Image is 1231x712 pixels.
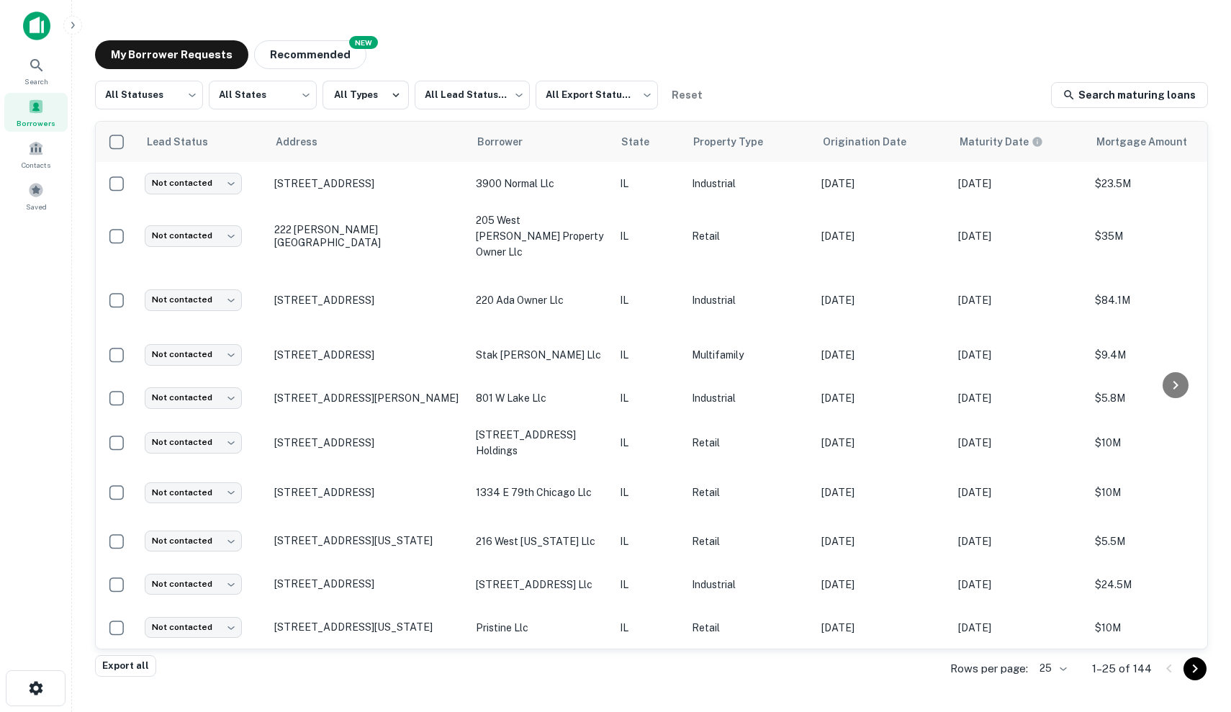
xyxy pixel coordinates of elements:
p: Industrial [692,390,807,406]
div: Not contacted [145,387,242,408]
th: Origination Date [814,122,951,162]
div: All Statuses [95,76,203,114]
p: IL [620,390,677,406]
p: $10M [1095,485,1225,500]
span: Mortgage Amount [1096,133,1206,150]
div: All States [209,76,317,114]
button: Reset [664,81,710,109]
div: Not contacted [145,173,242,194]
th: Address [267,122,469,162]
p: $9.4M [1095,347,1225,363]
p: [STREET_ADDRESS][US_STATE] [274,534,461,547]
div: Borrowers [4,93,68,132]
p: Retail [692,620,807,636]
p: [DATE] [958,176,1081,191]
p: Multifamily [692,347,807,363]
div: Not contacted [145,574,242,595]
span: Contacts [22,159,50,171]
p: [DATE] [821,485,944,500]
p: [DATE] [958,485,1081,500]
p: IL [620,533,677,549]
div: 25 [1034,658,1069,679]
div: All Export Statuses [536,76,658,114]
p: 1–25 of 144 [1092,660,1152,677]
p: [DATE] [958,577,1081,592]
th: State [613,122,685,162]
a: Search maturing loans [1051,82,1208,108]
p: stak [PERSON_NAME] llc [476,347,605,363]
div: Not contacted [145,432,242,453]
p: 222 [PERSON_NAME] [GEOGRAPHIC_DATA] [274,223,461,249]
button: All Types [323,81,409,109]
p: IL [620,347,677,363]
p: [DATE] [821,347,944,363]
p: $5.8M [1095,390,1225,406]
div: NEW [349,36,378,49]
div: Not contacted [145,531,242,551]
button: Recommended [254,40,366,69]
p: IL [620,228,677,244]
span: Property Type [693,133,782,150]
h6: Maturity Date [960,134,1029,150]
p: $5.5M [1095,533,1225,549]
p: IL [620,620,677,636]
p: [DATE] [958,292,1081,308]
div: Saved [4,176,68,215]
span: Borrowers [17,117,55,129]
span: Borrower [477,133,541,150]
p: [DATE] [821,577,944,592]
span: Maturity dates displayed may be estimated. Please contact the lender for the most accurate maturi... [960,134,1062,150]
p: [DATE] [821,176,944,191]
p: IL [620,176,677,191]
div: Not contacted [145,289,242,310]
div: All Lead Statuses [415,76,530,114]
span: State [621,133,668,150]
p: [STREET_ADDRESS][US_STATE] [274,621,461,634]
div: Not contacted [145,225,242,246]
p: [DATE] [958,533,1081,549]
p: $10M [1095,435,1225,451]
div: Maturity dates displayed may be estimated. Please contact the lender for the most accurate maturi... [960,134,1043,150]
p: [DATE] [821,435,944,451]
p: 3900 normal llc [476,176,605,191]
p: 801 w lake llc [476,390,605,406]
p: $84.1M [1095,292,1225,308]
p: [DATE] [958,347,1081,363]
div: Not contacted [145,482,242,503]
p: pristine llc [476,620,605,636]
p: [DATE] [958,620,1081,636]
a: Contacts [4,135,68,174]
p: Rows per page: [950,660,1028,677]
p: [DATE] [958,435,1081,451]
th: Lead Status [137,122,267,162]
th: Maturity dates displayed may be estimated. Please contact the lender for the most accurate maturi... [951,122,1088,162]
p: [DATE] [821,620,944,636]
th: Property Type [685,122,814,162]
p: Retail [692,435,807,451]
p: [STREET_ADDRESS] [274,436,461,449]
span: Origination Date [823,133,925,150]
div: Not contacted [145,344,242,365]
p: 216 west [US_STATE] llc [476,533,605,549]
span: Search [24,76,48,87]
button: My Borrower Requests [95,40,248,69]
p: [STREET_ADDRESS] [274,486,461,499]
p: [DATE] [821,390,944,406]
p: [STREET_ADDRESS] [274,348,461,361]
p: Industrial [692,577,807,592]
p: [DATE] [821,292,944,308]
p: 205 west [PERSON_NAME] property owner llc [476,212,605,260]
div: Not contacted [145,617,242,638]
p: IL [620,577,677,592]
p: IL [620,485,677,500]
p: [STREET_ADDRESS] holdings [476,427,605,459]
p: [DATE] [821,533,944,549]
a: Search [4,51,68,90]
p: Industrial [692,292,807,308]
p: $24.5M [1095,577,1225,592]
p: Industrial [692,176,807,191]
p: 220 ada owner llc [476,292,605,308]
div: Chat Widget [1159,597,1231,666]
p: Retail [692,533,807,549]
